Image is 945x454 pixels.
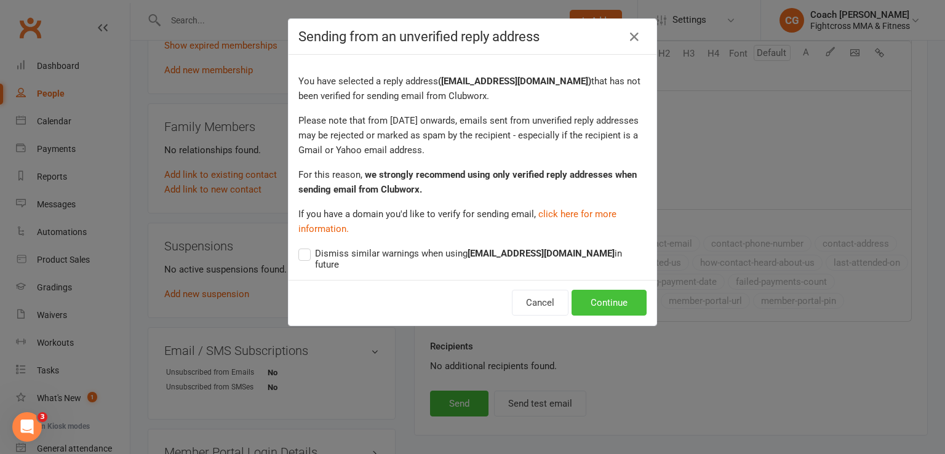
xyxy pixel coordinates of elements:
strong: ( [EMAIL_ADDRESS][DOMAIN_NAME] ) [438,76,591,87]
p: If you have a domain you'd like to verify for sending email, [298,207,647,236]
span: Dismiss similar warnings when using in future [315,246,647,270]
iframe: Intercom live chat [12,412,42,442]
strong: we strongly recommend using only verified reply addresses when sending email from Clubworx. [298,169,637,195]
a: Close [624,27,644,47]
p: You have selected a reply address that has not been verified for sending email from Clubworx. [298,74,647,103]
span: 3 [38,412,47,422]
strong: [EMAIL_ADDRESS][DOMAIN_NAME] [468,248,615,259]
button: Cancel [512,290,568,316]
h4: Sending from an unverified reply address [298,29,647,44]
p: For this reason, [298,167,647,197]
button: Continue [572,290,647,316]
p: Please note that from [DATE] onwards, emails sent from unverified reply addresses may be rejected... [298,113,647,157]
